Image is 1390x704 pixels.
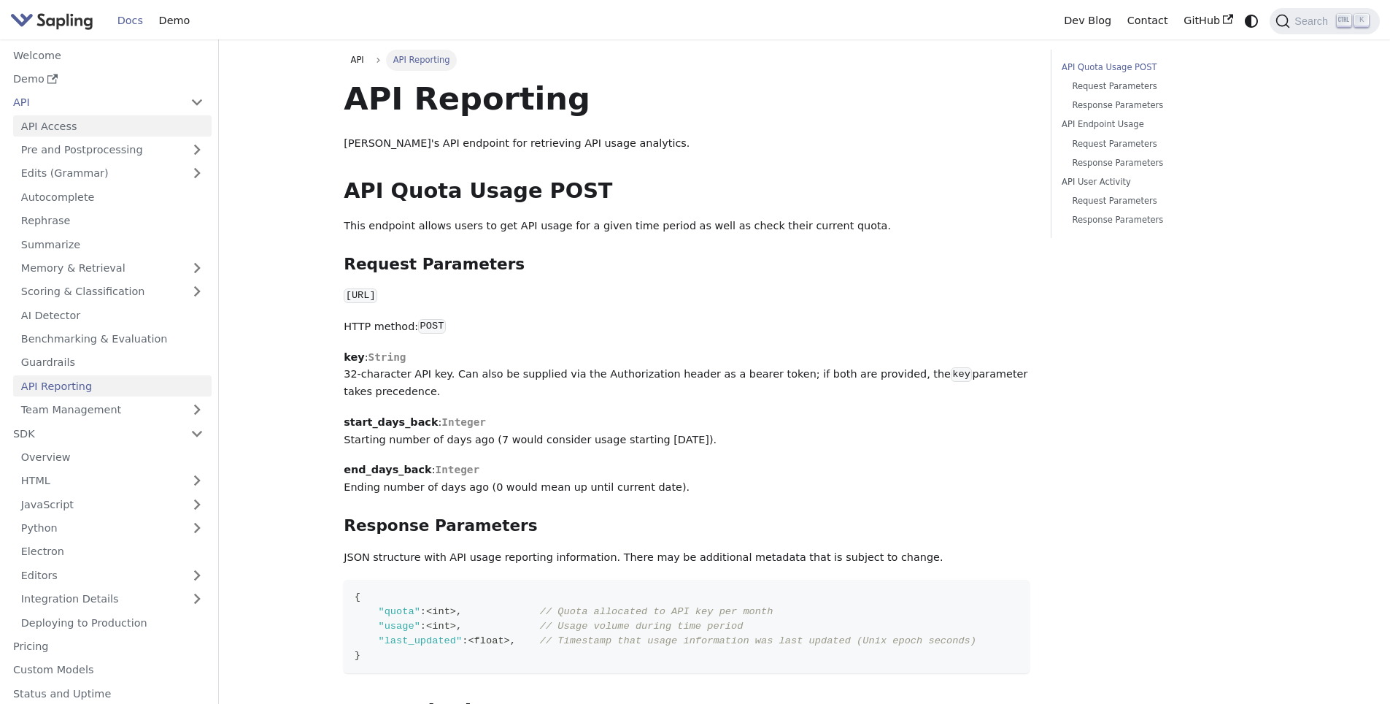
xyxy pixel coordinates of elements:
a: Sapling.ai [10,10,99,31]
span: Integer [435,464,479,475]
span: : [462,635,468,646]
a: Welcome [5,45,212,66]
a: Demo [5,69,212,90]
a: Rephrase [13,210,212,232]
a: Pre and Postprocessing [13,139,212,161]
span: : [420,621,426,632]
strong: start_days_back [344,416,438,428]
p: : Starting number of days ago (7 would consider usage starting [DATE]). [344,414,1030,449]
a: Electron [13,541,212,562]
kbd: K [1354,14,1369,27]
a: Deploying to Production [13,612,212,633]
strong: key [344,351,364,363]
span: , [510,635,516,646]
p: This endpoint allows users to get API usage for a given time period as well as check their curren... [344,218,1030,235]
button: Search (Ctrl+K) [1270,8,1379,34]
a: Scoring & Classification [13,281,212,302]
span: // Timestamp that usage information was last updated (Unix epoch seconds) [540,635,976,646]
button: Collapse sidebar category 'API' [182,92,212,113]
code: [URL] [344,288,377,303]
span: "quota" [378,606,420,617]
a: Custom Models [5,659,212,681]
nav: Breadcrumbs [344,50,1030,70]
span: API [351,55,364,65]
span: <float> [468,635,509,646]
button: Expand sidebar category 'Editors' [182,565,212,586]
a: Autocomplete [13,186,212,207]
a: API Quota Usage POST [1062,61,1259,74]
button: Collapse sidebar category 'SDK' [182,423,212,444]
a: API User Activity [1062,175,1259,189]
span: <int> [426,621,456,632]
span: <int> [426,606,456,617]
span: Integer [441,416,486,428]
span: String [368,351,406,363]
a: HTML [13,470,212,491]
a: SDK [5,423,182,444]
a: Summarize [13,234,212,255]
a: Team Management [13,399,212,421]
a: Pricing [5,636,212,657]
p: : 32-character API key. Can also be supplied via the Authorization header as a bearer token; if b... [344,349,1030,401]
a: Response Parameters [1072,156,1254,170]
a: Response Parameters [1072,99,1254,112]
span: API Reporting [386,50,456,70]
span: "usage" [378,621,420,632]
h3: Response Parameters [344,516,1030,536]
a: Status and Uptime [5,683,212,704]
a: API [5,92,182,113]
span: // Quota allocated to API key per month [540,606,773,617]
a: Docs [109,9,151,32]
h1: API Reporting [344,79,1030,118]
span: "last_updated" [378,635,462,646]
a: API Endpoint Usage [1062,118,1259,131]
a: Request Parameters [1072,137,1254,151]
p: HTTP method: [344,318,1030,336]
img: Sapling.ai [10,10,93,31]
a: Request Parameters [1072,194,1254,208]
a: Memory & Retrieval [13,258,212,279]
span: : [420,606,426,617]
a: AI Detector [13,305,212,326]
a: JavaScript [13,494,212,515]
span: , [456,606,462,617]
a: Edits (Grammar) [13,163,212,184]
span: } [355,650,360,661]
a: Benchmarking & Evaluation [13,329,212,350]
p: [PERSON_NAME]'s API endpoint for retrieving API usage analytics. [344,135,1030,153]
a: Editors [13,565,182,586]
h3: Request Parameters [344,255,1030,275]
h2: API Quota Usage POST [344,178,1030,204]
strong: end_days_back [344,464,431,475]
span: , [456,621,462,632]
a: Response Parameters [1072,213,1254,227]
p: JSON structure with API usage reporting information. There may be additional metadata that is sub... [344,549,1030,567]
a: Demo [151,9,198,32]
a: GitHub [1175,9,1240,32]
a: API Access [13,115,212,137]
a: Dev Blog [1056,9,1119,32]
p: : Ending number of days ago (0 would mean up until current date). [344,462,1030,497]
span: Search [1290,15,1337,27]
a: Overview [13,447,212,468]
code: POST [418,319,446,334]
a: API [344,50,371,70]
a: Request Parameters [1072,80,1254,93]
a: API Reporting [13,375,212,397]
a: Guardrails [13,352,212,373]
a: Contact [1119,9,1176,32]
span: { [355,592,360,602]
a: Python [13,518,212,539]
a: Integration Details [13,589,212,610]
span: // Usage volume during time period [540,621,744,632]
code: key [951,367,972,382]
button: Switch between dark and light mode (currently system mode) [1241,10,1262,31]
